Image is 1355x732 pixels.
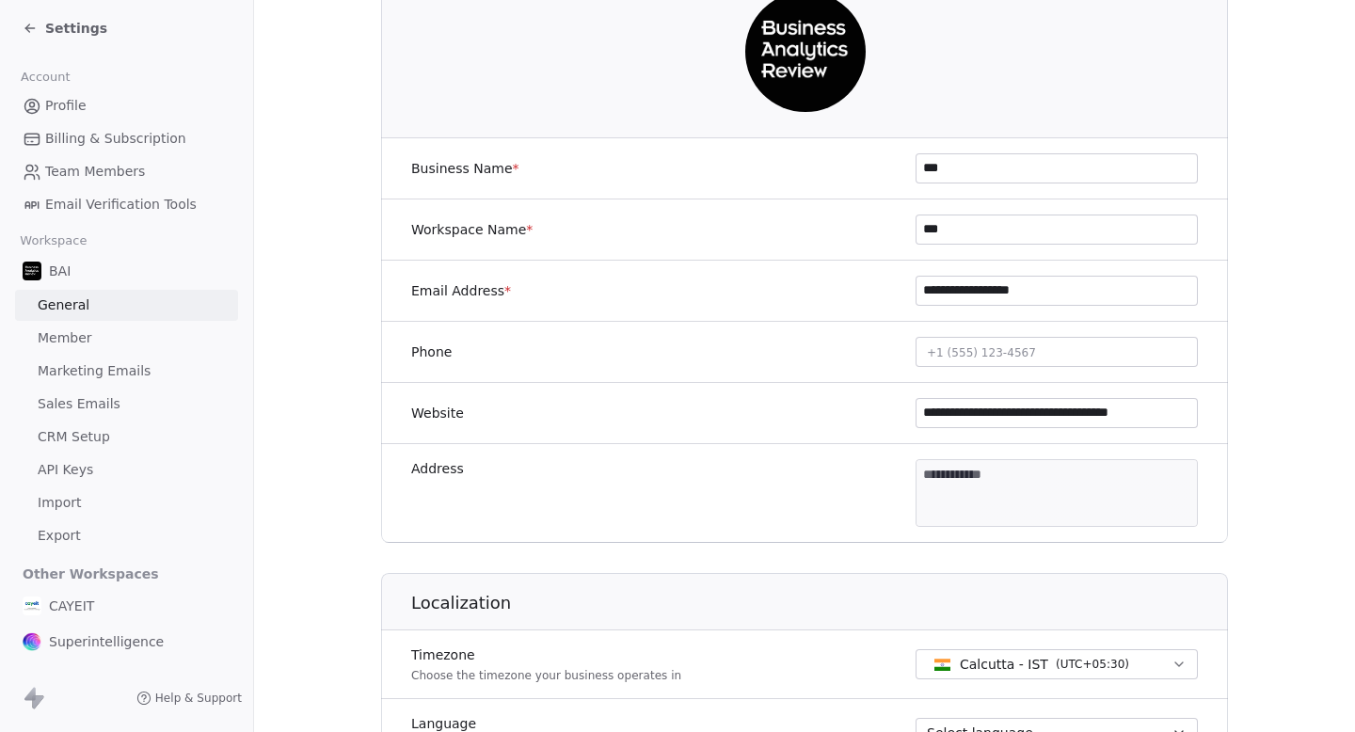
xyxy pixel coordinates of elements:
span: +1 (555) 123-4567 [927,346,1036,359]
a: Import [15,487,238,518]
span: Superintelligence [49,632,164,651]
span: Import [38,493,81,513]
span: ( UTC+05:30 ) [1056,656,1129,673]
a: Billing & Subscription [15,123,238,154]
span: Calcutta - IST [960,655,1048,674]
span: BAI [49,262,71,280]
span: Profile [45,96,87,116]
label: Timezone [411,645,681,664]
span: Team Members [45,162,145,182]
span: Sales Emails [38,394,120,414]
span: Other Workspaces [15,559,167,589]
a: Team Members [15,156,238,187]
a: CRM Setup [15,422,238,453]
p: Choose the timezone your business operates in [411,668,681,683]
img: bar1.webp [23,262,41,280]
label: Workspace Name [411,220,533,239]
img: CAYEIT%20Square%20Logo.png [23,597,41,615]
span: Billing & Subscription [45,129,186,149]
a: Email Verification Tools [15,189,238,220]
span: Help & Support [155,691,242,706]
a: General [15,290,238,321]
span: Export [38,526,81,546]
span: Workspace [12,227,95,255]
span: API Keys [38,460,93,480]
a: Marketing Emails [15,356,238,387]
span: Account [12,63,78,91]
span: CAYEIT [49,597,94,615]
label: Address [411,459,464,478]
label: Email Address [411,281,511,300]
span: General [38,295,89,315]
span: Member [38,328,92,348]
span: Email Verification Tools [45,195,197,215]
span: Settings [45,19,107,38]
button: Calcutta - IST(UTC+05:30) [916,649,1198,679]
a: Member [15,323,238,354]
a: API Keys [15,454,238,485]
a: Export [15,520,238,551]
a: Settings [23,19,107,38]
label: Website [411,404,464,422]
img: sinews%20copy.png [23,632,41,651]
button: +1 (555) 123-4567 [916,337,1198,367]
a: Profile [15,90,238,121]
span: Marketing Emails [38,361,151,381]
span: CRM Setup [38,427,110,447]
h1: Localization [411,592,1229,614]
a: Sales Emails [15,389,238,420]
a: Help & Support [136,691,242,706]
label: Phone [411,342,452,361]
label: Business Name [411,159,519,178]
